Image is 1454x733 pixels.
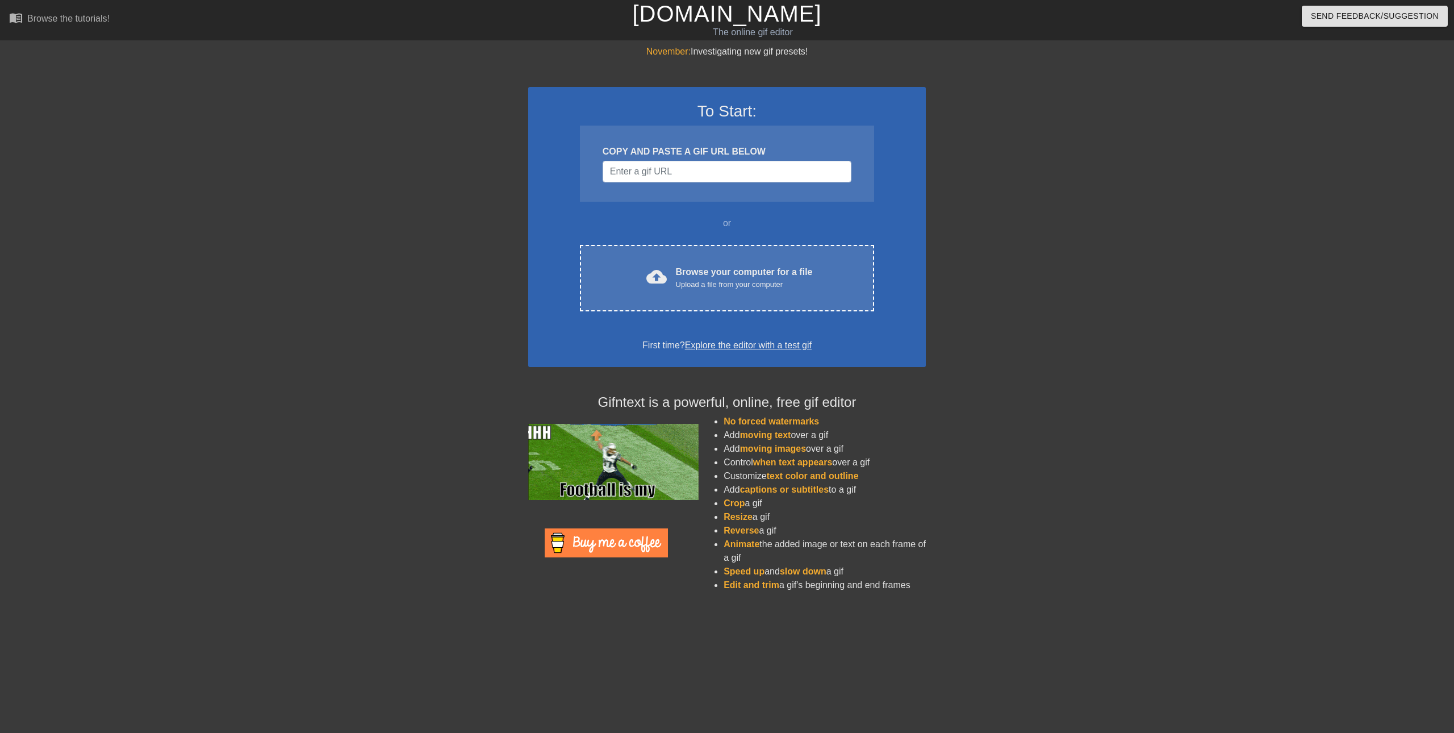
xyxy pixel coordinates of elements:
[528,45,926,59] div: Investigating new gif presets!
[543,339,911,352] div: First time?
[724,510,926,524] li: a gif
[753,457,833,467] span: when text appears
[490,26,1015,39] div: The online gif editor
[724,524,926,538] li: a gif
[545,528,668,557] img: Buy Me A Coffee
[1302,6,1448,27] button: Send Feedback/Suggestion
[543,102,911,121] h3: To Start:
[724,497,926,510] li: a gif
[632,1,821,26] a: [DOMAIN_NAME]
[724,567,764,576] span: Speed up
[724,456,926,469] li: Control over a gif
[724,483,926,497] li: Add to a gif
[528,394,926,411] h4: Gifntext is a powerful, online, free gif editor
[724,428,926,442] li: Add over a gif
[780,567,826,576] span: slow down
[27,14,110,23] div: Browse the tutorials!
[724,442,926,456] li: Add over a gif
[740,444,806,453] span: moving images
[724,512,753,522] span: Resize
[724,417,819,426] span: No forced watermarks
[528,424,699,500] img: football_small.gif
[724,526,759,535] span: Reverse
[603,161,851,182] input: Username
[1311,9,1439,23] span: Send Feedback/Suggestion
[724,578,926,592] li: a gif's beginning and end frames
[724,539,759,549] span: Animate
[767,471,859,481] span: text color and outline
[646,266,667,287] span: cloud_upload
[724,580,779,590] span: Edit and trim
[740,430,791,440] span: moving text
[676,279,813,290] div: Upload a file from your computer
[685,340,812,350] a: Explore the editor with a test gif
[724,565,926,578] li: and a gif
[9,11,23,24] span: menu_book
[9,11,110,28] a: Browse the tutorials!
[724,469,926,483] li: Customize
[724,498,745,508] span: Crop
[724,538,926,565] li: the added image or text on each frame of a gif
[740,485,829,494] span: captions or subtitles
[603,145,851,159] div: COPY AND PASTE A GIF URL BELOW
[646,47,691,56] span: November:
[676,265,813,290] div: Browse your computer for a file
[558,216,896,230] div: or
